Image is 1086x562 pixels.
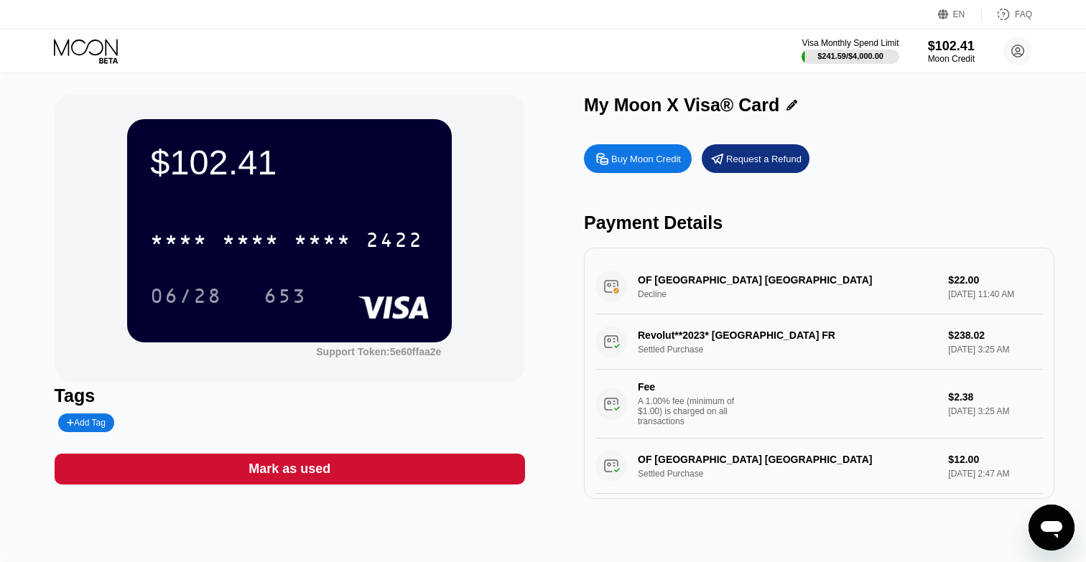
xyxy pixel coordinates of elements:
div: Mark as used [55,454,525,484]
div: $102.41 [150,142,429,182]
div: Add Tag [67,418,106,428]
div: FAQ [982,7,1032,22]
div: $241.59 / $4,000.00 [817,52,883,60]
div: 2422 [366,230,423,253]
div: $102.41Moon Credit [928,39,975,64]
div: Request a Refund [726,153,802,165]
div: FeeA 1.00% fee (minimum of $1.00) is charged on all transactions$2.38[DATE] 3:25 AM [595,370,1043,439]
div: 06/28 [150,286,222,309]
div: Buy Moon Credit [611,153,681,165]
div: $102.41 [928,39,975,54]
div: $2.38 [948,391,1043,403]
div: Tags [55,385,525,406]
div: Buy Moon Credit [584,144,692,173]
div: Mark as used [249,461,330,477]
div: Visa Monthly Spend Limit$241.59/$4,000.00 [802,38,899,64]
div: Visa Monthly Spend Limit [802,38,899,48]
div: My Moon X Visa® Card [584,95,779,116]
div: 653 [253,278,317,314]
div: A 1.00% fee (minimum of $1.00) is charged on all transactions [638,396,746,426]
div: [DATE] 3:25 AM [948,406,1043,416]
div: Fee [638,381,738,393]
div: Request a Refund [702,144,809,173]
div: Moon Credit [928,54,975,64]
div: 653 [264,286,307,309]
div: EN [953,9,965,19]
div: 06/28 [139,278,233,314]
div: FAQ [1015,9,1032,19]
iframe: Button to launch messaging window [1029,505,1075,551]
div: Payment Details [584,212,1054,233]
div: EN [938,7,982,22]
div: Support Token: 5e60ffaa2e [316,346,441,357]
div: Support Token:5e60ffaa2e [316,346,441,357]
div: Add Tag [58,413,114,432]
